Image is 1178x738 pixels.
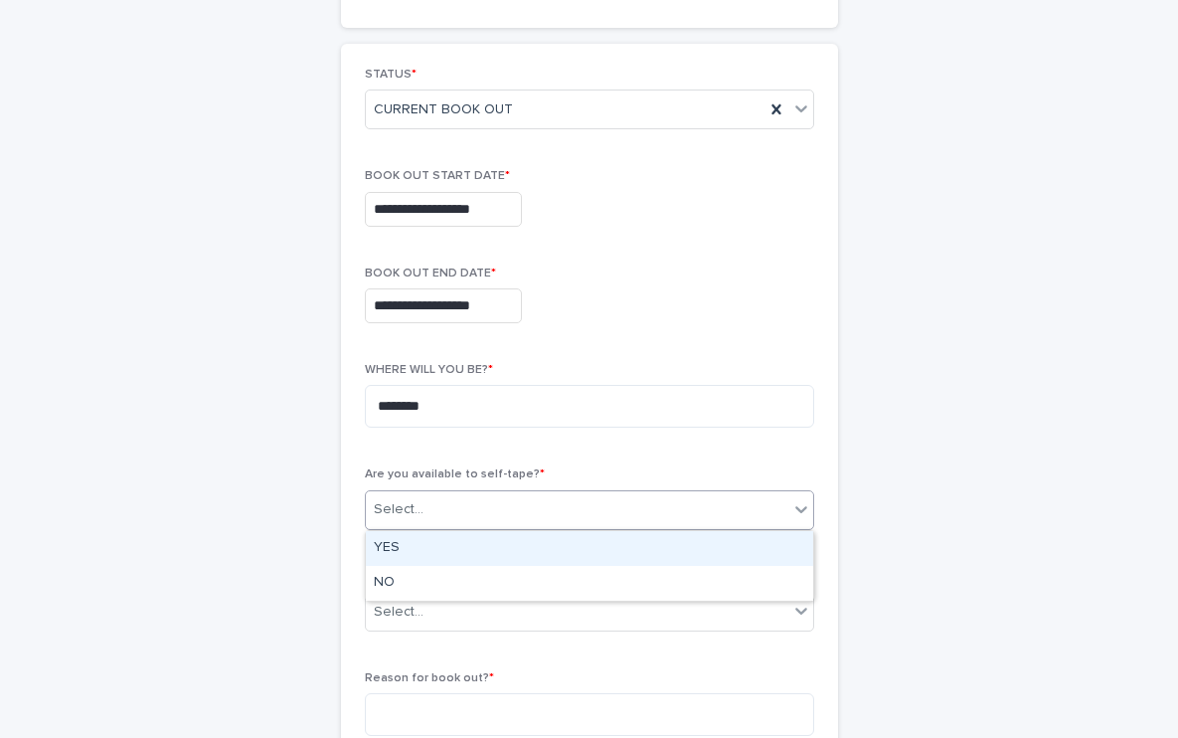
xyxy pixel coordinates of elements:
[365,69,417,81] span: STATUS
[365,672,494,684] span: Reason for book out?
[365,268,496,279] span: BOOK OUT END DATE
[366,566,813,601] div: NO
[365,468,545,480] span: Are you available to self-tape?
[374,499,423,520] div: Select...
[365,170,510,182] span: BOOK OUT START DATE
[374,99,513,120] span: CURRENT BOOK OUT
[365,364,493,376] span: WHERE WILL YOU BE?
[374,602,423,623] div: Select...
[366,531,813,566] div: YES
